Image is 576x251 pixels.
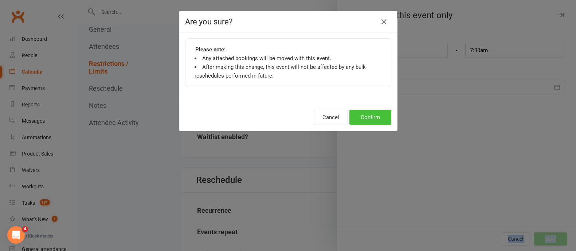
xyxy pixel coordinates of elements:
[349,110,391,125] button: Confirm
[195,54,382,63] li: Any attached bookings will be moved with this event.
[22,226,28,232] span: 4
[195,45,226,54] strong: Please note:
[7,226,25,244] iframe: Intercom live chat
[378,16,390,28] button: Close
[185,17,391,26] h4: Are you sure?
[195,63,382,80] li: After making this change, this event will not be affected by any bulk-reschedules performed in fu...
[314,110,348,125] button: Cancel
